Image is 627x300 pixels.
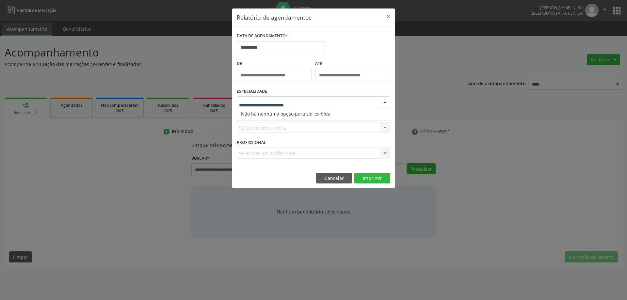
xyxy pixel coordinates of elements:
[237,87,267,97] label: ESPECIALIDADE
[237,137,266,148] label: PROFISSIONAL
[316,173,352,184] button: Cancelar
[354,173,390,184] button: Imprimir
[237,31,288,41] label: DATA DE AGENDAMENTO
[382,8,395,24] button: Close
[237,59,312,69] label: De
[237,13,312,22] h5: Relatório de agendamentos
[315,59,390,69] label: ATÉ
[237,107,390,120] span: Não há nenhuma opção para ser exibida.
